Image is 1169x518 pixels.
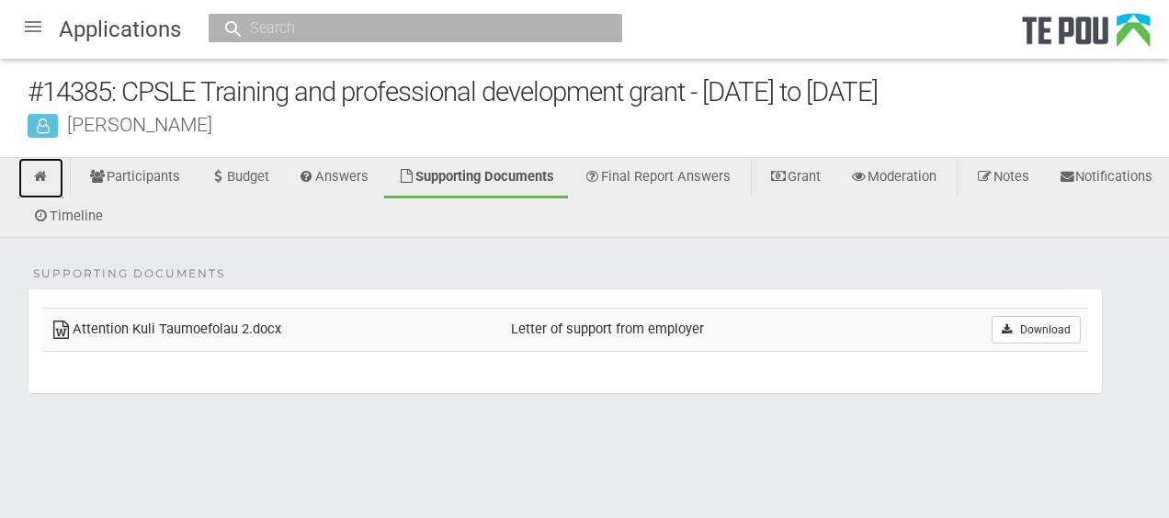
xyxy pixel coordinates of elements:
td: Letter of support from employer [504,308,892,351]
a: Supporting Documents [384,158,568,198]
a: Answers [285,158,383,198]
a: Participants [75,158,194,198]
span: Supporting Documents [33,265,225,282]
a: Timeline [18,197,117,238]
input: Search [244,18,568,38]
a: Moderation [836,158,950,198]
a: Download [992,316,1081,343]
div: [PERSON_NAME] [28,115,1169,134]
a: Notifications [1045,158,1167,198]
a: Notes [962,158,1043,198]
a: Budget [196,158,283,198]
div: #14385: CPSLE Training and professional development grant - [DATE] to [DATE] [28,73,1169,112]
a: Grant [756,158,834,198]
td: Attention Kuli Taumoefolau 2.docx [42,308,504,351]
a: Final Report Answers [570,158,744,198]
